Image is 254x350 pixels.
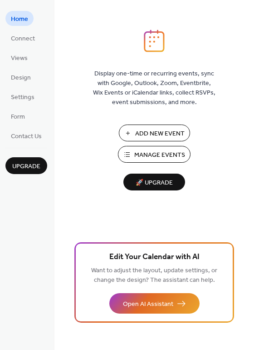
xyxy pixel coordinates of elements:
[5,89,40,104] a: Settings
[5,128,47,143] a: Contact Us
[11,15,28,24] span: Home
[144,30,165,52] img: logo_icon.svg
[118,146,190,163] button: Manage Events
[5,11,34,26] a: Home
[5,70,36,85] a: Design
[5,157,47,174] button: Upgrade
[109,251,200,264] span: Edit Your Calendar with AI
[5,50,33,65] a: Views
[123,300,173,309] span: Open AI Assistant
[123,174,185,190] button: 🚀 Upgrade
[5,30,40,45] a: Connect
[129,177,180,189] span: 🚀 Upgrade
[11,34,35,44] span: Connect
[12,162,40,171] span: Upgrade
[11,73,31,83] span: Design
[119,125,190,141] button: Add New Event
[93,69,215,107] span: Display one-time or recurring events, sync with Google, Outlook, Zoom, Eventbrite, Wix Events or ...
[11,93,34,102] span: Settings
[11,132,42,141] span: Contact Us
[5,109,30,124] a: Form
[91,265,217,286] span: Want to adjust the layout, update settings, or change the design? The assistant can help.
[135,129,185,139] span: Add New Event
[11,54,28,63] span: Views
[109,293,200,314] button: Open AI Assistant
[11,112,25,122] span: Form
[134,150,185,160] span: Manage Events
